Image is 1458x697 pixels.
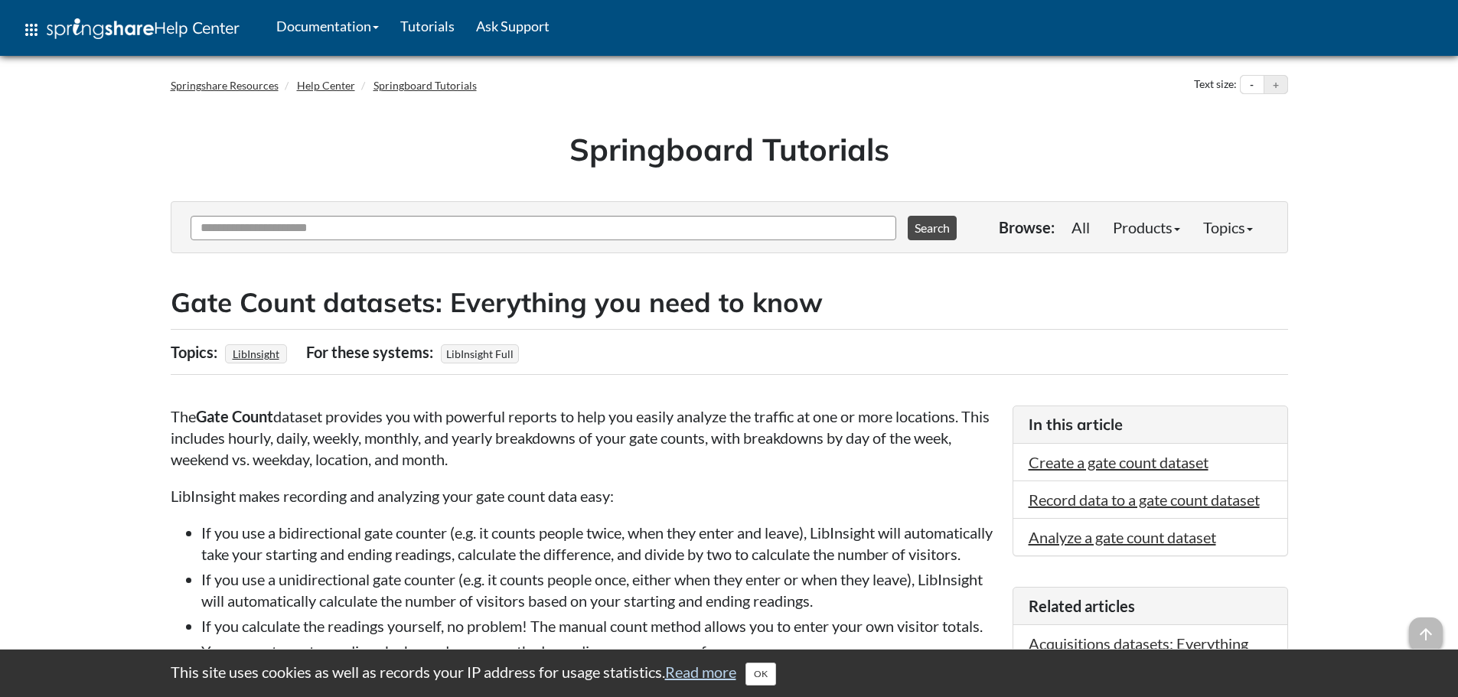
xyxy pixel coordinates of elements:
[171,284,1288,321] h2: Gate Count datasets: Everything you need to know
[154,18,240,37] span: Help Center
[1409,619,1443,637] a: arrow_upward
[182,128,1277,171] h1: Springboard Tutorials
[1101,212,1192,243] a: Products
[306,337,437,366] div: For these systems:
[11,7,250,53] a: apps Help Center
[745,663,776,686] button: Close
[196,407,273,425] strong: Gate Count
[1241,76,1264,94] button: Decrease text size
[1191,75,1240,95] div: Text size:
[665,663,736,681] a: Read more
[171,79,279,92] a: Springshare Resources
[155,661,1303,686] div: This site uses cookies as well as records your IP address for usage statistics.
[201,615,997,637] li: If you calculate the readings yourself, no problem! The manual count method allows you to enter y...
[1060,212,1101,243] a: All
[47,18,154,39] img: Springshare
[22,21,41,39] span: apps
[171,337,221,366] div: Topics:
[1409,617,1443,651] span: arrow_upward
[1029,490,1260,509] a: Record data to a gate count dataset
[1029,597,1135,615] span: Related articles
[1029,453,1208,471] a: Create a gate count dataset
[373,79,477,92] a: Springboard Tutorials
[171,405,997,470] p: The dataset provides you with powerful reports to help you easily analyze the traffic at one or m...
[390,7,465,45] a: Tutorials
[465,7,560,45] a: Ask Support
[1029,634,1248,674] a: Acquisitions datasets: Everything you need to know
[297,79,355,92] a: Help Center
[441,344,519,363] span: LibInsight Full
[266,7,390,45] a: Documentation
[230,343,282,365] a: LibInsight
[999,217,1055,238] p: Browse:
[171,485,997,506] p: LibInsight makes recording and analyzing your gate count data easy:
[1029,414,1272,435] h3: In this article
[201,640,997,662] li: You can enter gate readings by hour, day, or month, depending upon your preference.
[1029,528,1216,546] a: Analyze a gate count dataset
[201,522,997,565] li: If you use a bidirectional gate counter (e.g. it counts people twice, when they enter and leave),...
[1264,76,1287,94] button: Increase text size
[1192,212,1264,243] a: Topics
[908,216,957,240] button: Search
[201,568,997,611] li: If you use a unidirectional gate counter (e.g. it counts people once, either when they enter or w...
